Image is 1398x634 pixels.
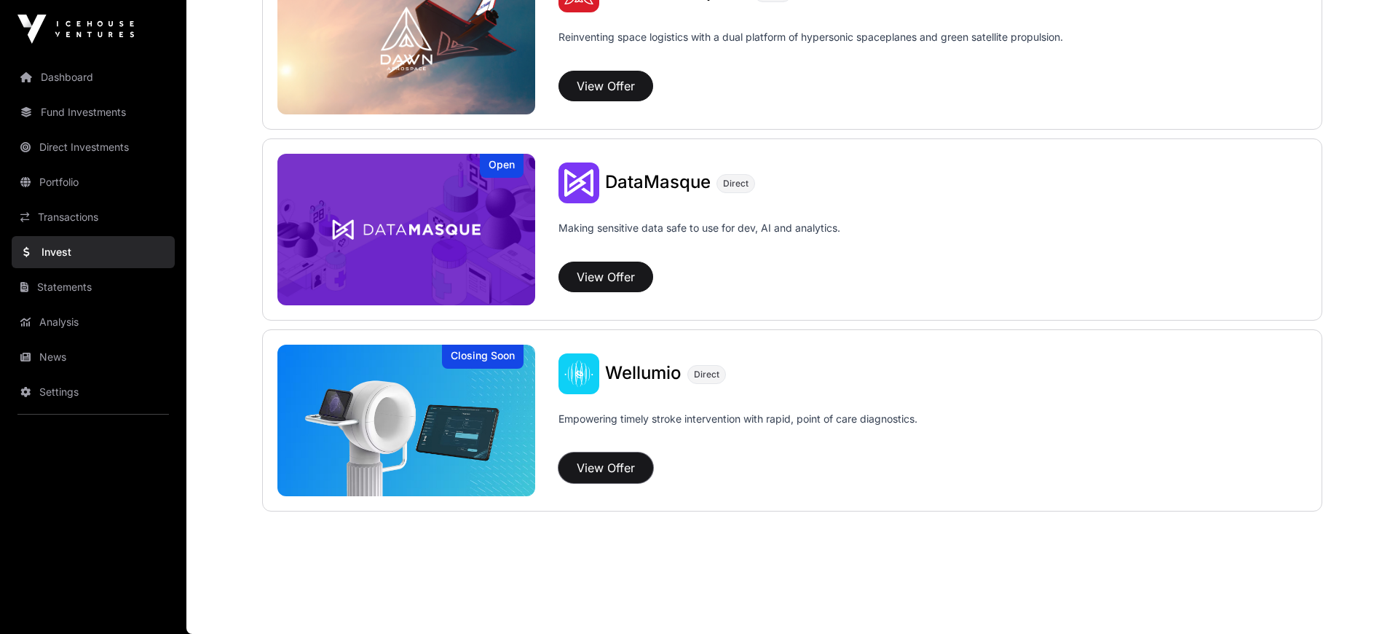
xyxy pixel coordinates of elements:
a: Invest [12,236,175,268]
a: Direct Investments [12,131,175,163]
img: Wellumio [558,353,599,394]
a: DataMasque [605,173,711,192]
iframe: Chat Widget [1325,564,1398,634]
p: Reinventing space logistics with a dual platform of hypersonic spaceplanes and green satellite pr... [558,30,1063,65]
button: View Offer [558,71,653,101]
a: Portfolio [12,166,175,198]
p: Making sensitive data safe to use for dev, AI and analytics. [558,221,840,256]
button: View Offer [558,453,653,483]
span: Wellumio [605,362,682,383]
a: Settings [12,376,175,408]
a: WellumioClosing Soon [277,345,535,496]
a: Wellumio [605,364,682,383]
p: Empowering timely stroke intervention with rapid, point of care diagnostics. [558,412,917,447]
span: DataMasque [605,171,711,192]
a: Statements [12,271,175,303]
a: Fund Investments [12,96,175,128]
img: DataMasque [558,163,599,203]
div: Open [480,154,524,178]
span: Direct [694,369,719,380]
a: Transactions [12,201,175,233]
button: View Offer [558,262,653,292]
img: Icehouse Ventures Logo [17,15,134,44]
img: Wellumio [277,345,535,496]
span: Direct [723,178,749,189]
a: Dashboard [12,61,175,93]
a: News [12,341,175,373]
a: Analysis [12,306,175,338]
div: Closing Soon [442,345,524,369]
a: DataMasqueOpen [277,154,535,305]
img: DataMasque [277,154,535,305]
